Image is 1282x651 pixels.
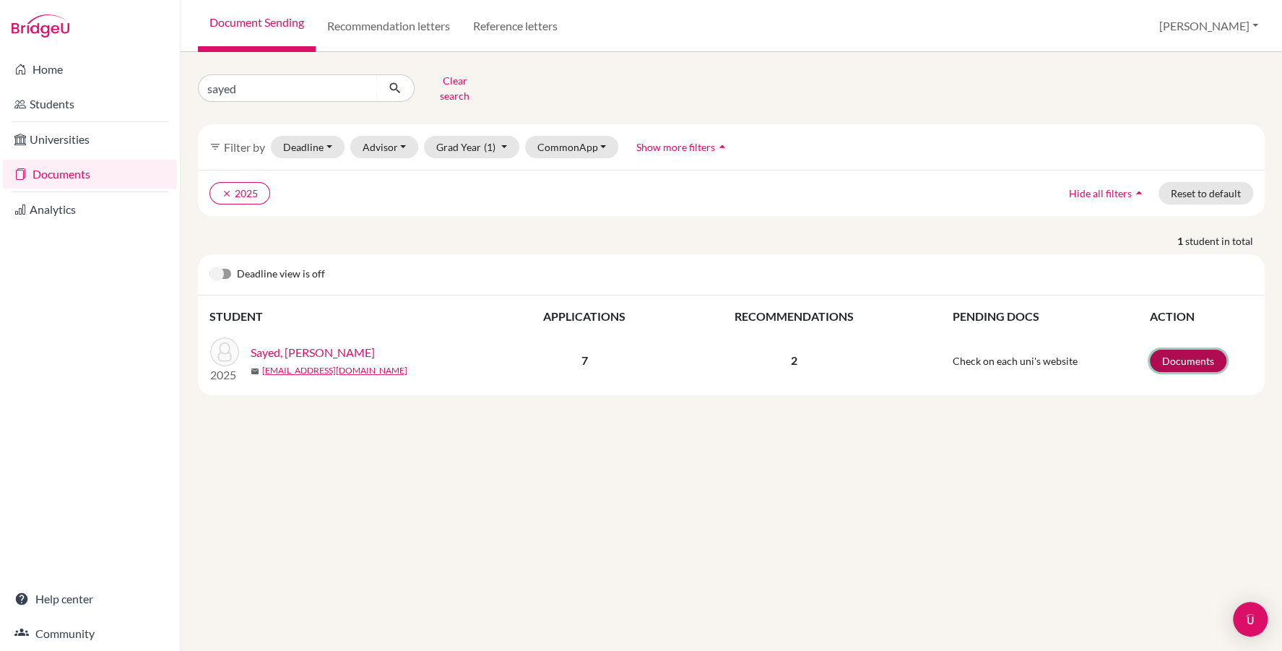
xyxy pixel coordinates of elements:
a: [EMAIL_ADDRESS][DOMAIN_NAME] [262,364,407,377]
p: 2025 [210,366,239,384]
span: student in total [1185,233,1265,249]
i: clear [222,189,232,199]
button: Clear search [415,69,495,107]
a: Community [3,619,177,648]
button: Reset to default [1158,182,1253,204]
button: [PERSON_NAME] [1153,12,1265,40]
span: RECOMMENDATIONS [735,309,854,323]
a: Analytics [3,195,177,224]
input: Find student by name... [198,74,377,102]
button: Grad Year(1) [424,136,519,158]
a: Sayed, [PERSON_NAME] [251,344,375,361]
span: Deadline view is off [237,266,325,283]
a: Documents [1150,350,1226,372]
a: Universities [3,125,177,154]
span: APPLICATIONS [543,309,625,323]
span: Show more filters [636,141,715,153]
a: Students [3,90,177,118]
div: Open Intercom Messenger [1233,602,1268,637]
span: PENDING DOCS [953,309,1039,323]
button: Hide all filtersarrow_drop_up [1057,182,1158,204]
span: Check on each uni's website [953,355,1078,367]
p: 2 [671,352,917,369]
button: clear2025 [209,182,270,204]
a: Home [3,55,177,84]
img: Bridge-U [12,14,69,38]
i: filter_list [209,141,221,152]
button: CommonApp [525,136,619,158]
span: Hide all filters [1069,187,1132,199]
i: arrow_drop_up [715,139,729,154]
th: STUDENT [209,307,498,326]
span: mail [251,367,259,376]
button: Deadline [271,136,345,158]
i: arrow_drop_up [1132,186,1146,200]
strong: 1 [1177,233,1185,249]
th: ACTION [1149,307,1253,326]
button: Show more filtersarrow_drop_up [624,136,742,158]
button: Advisor [350,136,419,158]
img: Sayed, Loujien Zeyad [210,337,239,366]
a: Documents [3,160,177,189]
span: (1) [484,141,495,153]
b: 7 [581,353,588,367]
a: Help center [3,585,177,613]
span: Filter by [224,140,265,154]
